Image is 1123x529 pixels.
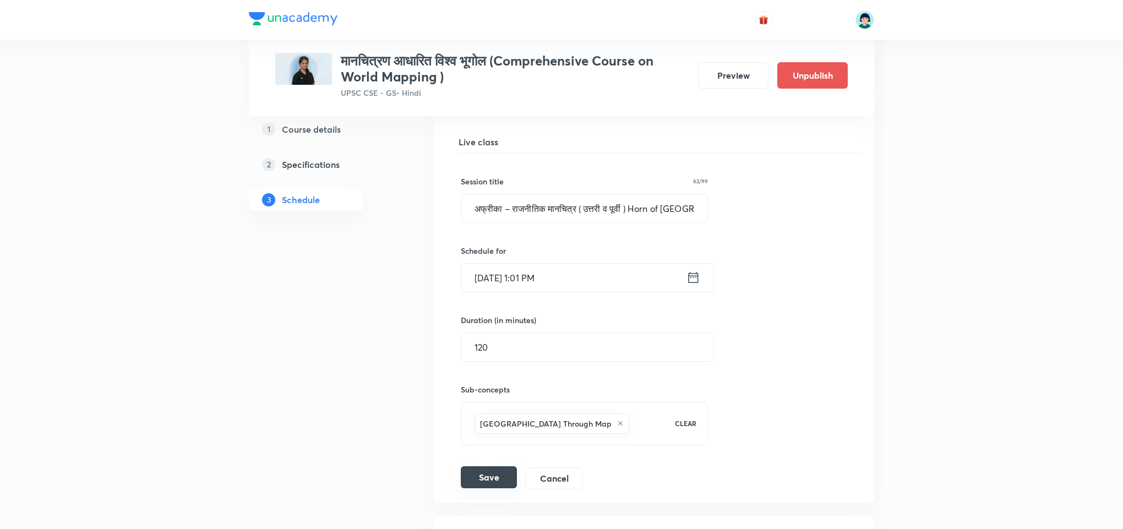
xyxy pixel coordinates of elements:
a: Company Logo [249,12,337,28]
h5: Specifications [282,158,340,171]
img: avatar [759,15,768,25]
a: 2Specifications [249,154,399,176]
button: avatar [755,11,772,29]
p: CLEAR [675,418,696,428]
button: Preview [698,62,768,89]
h5: Course details [282,123,341,136]
img: Priyanka Buty [855,10,874,29]
img: Company Logo [249,12,337,25]
h6: Schedule for [461,245,708,257]
button: Cancel [526,467,582,489]
input: A great title is short, clear and descriptive [461,194,707,222]
a: 1Course details [249,118,399,140]
button: Save [461,466,517,488]
h5: Schedule [282,193,320,206]
h5: Live class [459,135,860,149]
p: 1 [262,123,275,136]
p: 62/99 [693,178,708,184]
h6: Duration (in minutes) [461,314,536,326]
h6: Sub-concepts [461,384,708,395]
p: 2 [262,158,275,171]
p: UPSC CSE - GS • Hindi [341,87,689,99]
img: 203A3DAF-BB8D-43C8-A1C1-07634AF28B4E_plus.png [275,53,332,85]
h6: Session title [461,176,504,187]
h6: [GEOGRAPHIC_DATA] Through Map [480,418,612,429]
button: Unpublish [777,62,848,89]
p: 3 [262,193,275,206]
h3: मानचित्रण आधारित विश्व भूगोल (Comprehensive Course on World Mapping ) [341,53,689,85]
input: 120 [461,333,713,361]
